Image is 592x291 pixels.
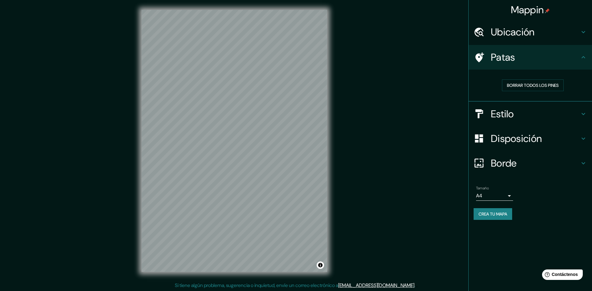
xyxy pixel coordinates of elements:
font: . [415,282,416,289]
font: Mappin [511,3,544,16]
iframe: Lanzador de widgets de ayuda [537,267,585,284]
img: pin-icon.png [545,8,550,13]
a: [EMAIL_ADDRESS][DOMAIN_NAME] [338,282,414,289]
font: Si tiene algún problema, sugerencia o inquietud, envíe un correo electrónico a [175,282,338,289]
font: Estilo [491,107,514,120]
button: Activar o desactivar atribución [317,261,324,269]
font: Borde [491,157,517,170]
font: Patas [491,51,515,64]
button: Crea tu mapa [474,208,512,220]
font: A4 [476,192,482,199]
font: . [414,282,415,289]
font: Ubicación [491,26,535,38]
div: Borde [469,151,592,176]
div: Patas [469,45,592,70]
div: Estilo [469,102,592,126]
div: A4 [476,191,513,201]
font: . [416,282,417,289]
font: Tamaño [476,186,489,191]
div: Ubicación [469,20,592,44]
font: Borrar todos los pines [507,83,559,88]
canvas: Mapa [142,10,327,272]
div: Disposición [469,126,592,151]
button: Borrar todos los pines [502,79,564,91]
font: Disposición [491,132,542,145]
font: Crea tu mapa [479,211,507,217]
